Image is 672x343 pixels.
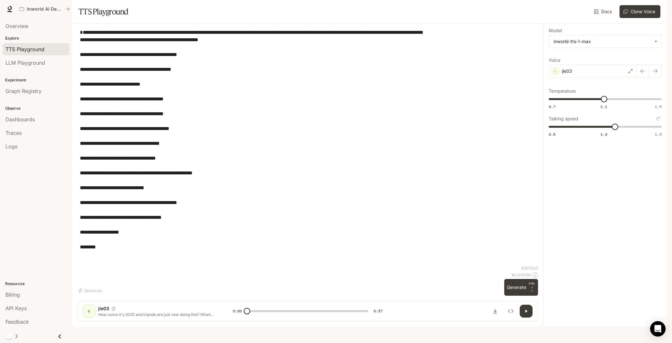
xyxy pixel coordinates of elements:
[529,282,535,293] p: ⏎
[98,305,109,312] p: jie03
[620,5,660,18] button: Clone Voice
[650,321,666,337] div: Open Intercom Messenger
[27,6,63,12] p: Inworld AI Demos
[655,132,662,137] span: 1.5
[549,89,576,93] p: Temperature
[521,265,538,271] p: 818 / 1000
[549,104,555,109] span: 0.7
[593,5,614,18] a: Docs
[655,104,662,109] span: 1.5
[549,28,562,33] p: Model
[504,305,517,318] button: Inspect
[84,306,94,316] div: D
[655,115,662,122] button: Reset to default
[549,58,560,62] p: Voice
[554,38,651,45] div: inworld-tts-1-max
[512,272,532,278] p: $ 0.008180
[233,308,242,314] span: 0:00
[601,132,607,137] span: 1.0
[17,3,73,15] button: All workspaces
[489,305,502,318] button: Download audio
[549,35,661,48] div: inworld-tts-1-max
[109,307,118,311] button: Copy Voice ID
[77,285,105,296] button: Shortcuts
[562,68,572,74] p: jie03
[601,104,607,109] span: 1.1
[98,312,217,317] p: How come it's 2025 and tripods are just now doing this? When you clip your phone, not only can yo...
[374,308,383,314] span: 0:37
[549,132,555,137] span: 0.5
[79,5,128,18] h1: TTS Playground
[529,282,535,289] p: CTRL +
[549,116,578,121] p: Talking speed
[504,279,538,296] button: GenerateCTRL +⏎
